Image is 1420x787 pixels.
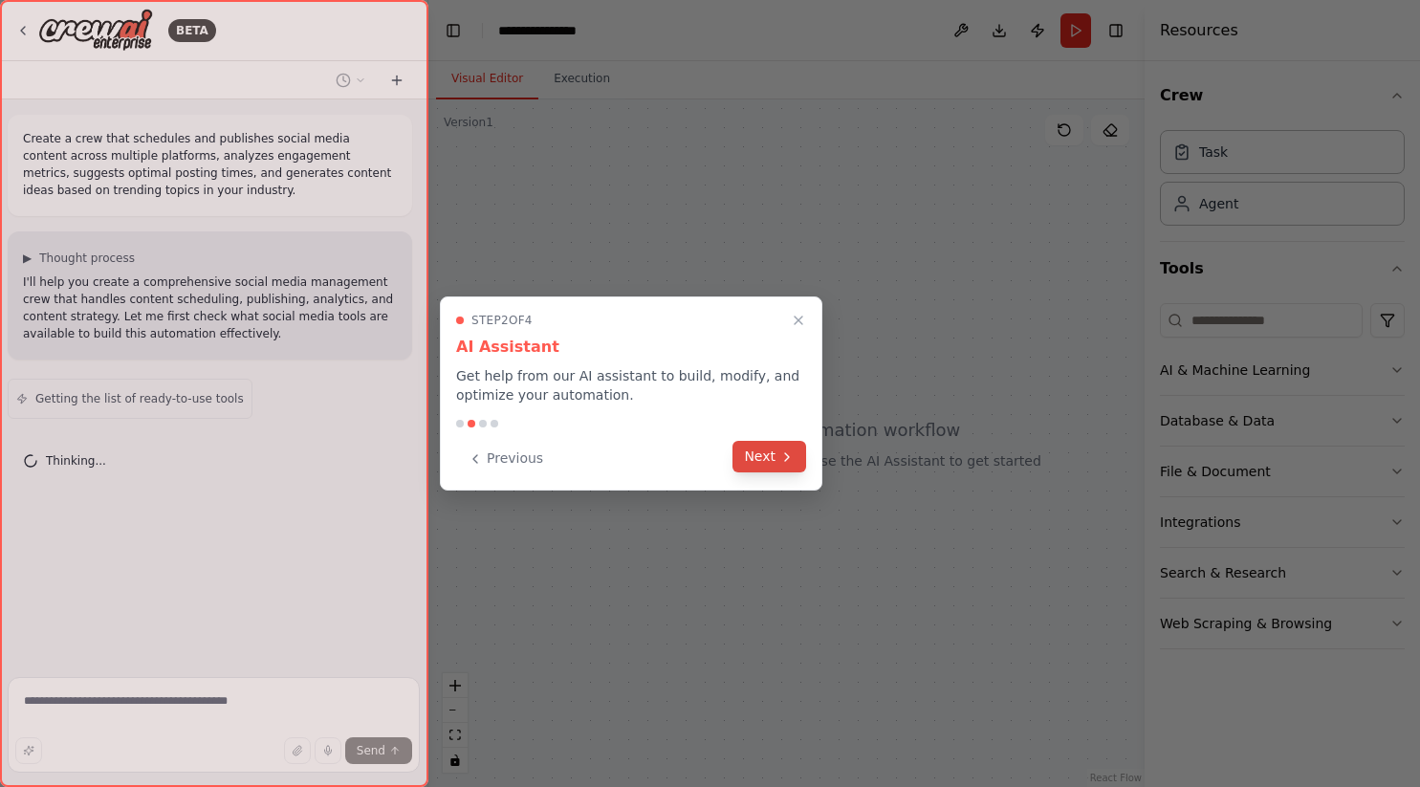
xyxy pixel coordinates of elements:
[471,313,533,328] span: Step 2 of 4
[456,336,806,359] h3: AI Assistant
[456,366,806,404] p: Get help from our AI assistant to build, modify, and optimize your automation.
[787,309,810,332] button: Close walkthrough
[456,443,555,474] button: Previous
[732,441,806,472] button: Next
[440,17,467,44] button: Hide left sidebar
